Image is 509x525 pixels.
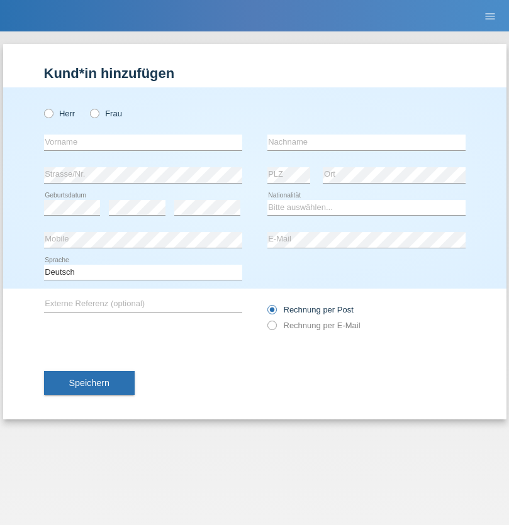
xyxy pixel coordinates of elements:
span: Speichern [69,378,109,388]
a: menu [478,12,503,19]
input: Frau [90,109,98,117]
label: Rechnung per Post [267,305,354,314]
label: Rechnung per E-Mail [267,321,361,330]
input: Herr [44,109,52,117]
i: menu [484,10,496,23]
input: Rechnung per E-Mail [267,321,276,336]
input: Rechnung per Post [267,305,276,321]
label: Herr [44,109,76,118]
label: Frau [90,109,122,118]
h1: Kund*in hinzufügen [44,65,466,81]
button: Speichern [44,371,135,395]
